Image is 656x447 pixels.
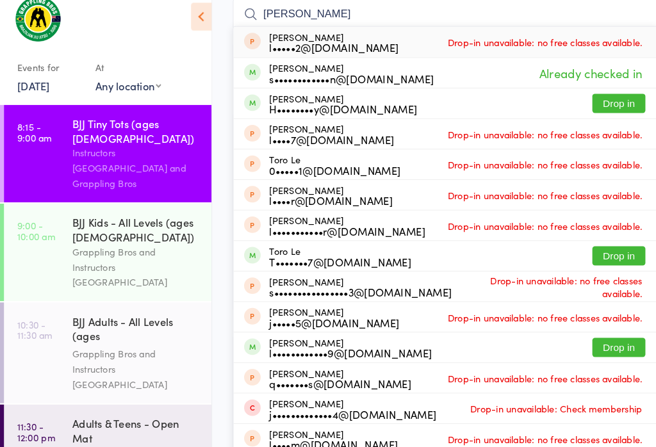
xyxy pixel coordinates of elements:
[4,307,204,405] a: 10:30 -11:30 amBJJ Adults - All Levels (ages [DEMOGRAPHIC_DATA]+)Grappling Bros and Instructors [...
[429,46,623,65] span: Drop-in unavailable: no free classes available.
[572,253,623,272] button: Drop in
[260,400,422,420] div: [PERSON_NAME]
[260,174,387,184] div: 0•••••1@[DOMAIN_NAME]
[260,341,417,361] div: [PERSON_NAME]
[17,323,51,344] time: 10:30 - 11:30 am
[260,311,386,332] div: [PERSON_NAME]
[436,276,623,308] span: Drop-in unavailable: no free classes available.
[260,105,403,126] div: [PERSON_NAME]
[260,410,422,420] div: j•••••••••••••4@[DOMAIN_NAME]
[17,133,50,153] time: 8:15 - 9:00 am
[260,164,387,184] div: Toro Le
[572,106,623,124] button: Drop in
[260,370,397,391] div: [PERSON_NAME]
[260,56,385,66] div: l•••••2@[DOMAIN_NAME]
[572,341,623,360] button: Drop in
[260,193,379,214] div: [PERSON_NAME]
[260,321,386,332] div: j•••••5@[DOMAIN_NAME]
[429,371,623,390] span: Drop-in unavailable: no free classes available.
[429,135,623,154] span: Drop-in unavailable: no free classes available.
[260,86,419,96] div: s••••••••••••n@[DOMAIN_NAME]
[260,351,417,361] div: l••••••••••••9@[DOMAIN_NAME]
[429,224,623,243] span: Drop-in unavailable: no free classes available.
[260,292,436,302] div: s••••••••••••••••3@[DOMAIN_NAME]
[260,380,397,391] div: q•••••••s@[DOMAIN_NAME]
[17,422,53,443] time: 11:30 - 12:00 pm
[13,10,61,57] img: Grappling Bros Belconnen
[70,417,193,445] div: Adults & Teens - Open Mat
[260,134,381,155] div: [PERSON_NAME]
[70,223,193,251] div: BJJ Kids - All Levels (ages [DEMOGRAPHIC_DATA])
[518,74,623,97] span: Already checked in
[429,312,623,331] span: Drop-in unavailable: no free classes available.
[17,91,48,105] a: [DATE]
[4,117,204,211] a: 8:15 -9:00 amBJJ Tiny Tots (ages [DEMOGRAPHIC_DATA])Instructors [GEOGRAPHIC_DATA] and Grappling Bros
[260,204,379,214] div: l••••r@[DOMAIN_NAME]
[17,70,79,91] div: Events for
[260,145,381,155] div: l••••7@[DOMAIN_NAME]
[260,115,403,126] div: H••••••••y@[DOMAIN_NAME]
[451,400,623,419] span: Drop-in unavailable: Check membership
[70,127,193,156] div: BJJ Tiny Tots (ages [DEMOGRAPHIC_DATA])
[260,45,385,66] div: [PERSON_NAME]
[429,194,623,213] span: Drop-in unavailable: no free classes available.
[70,318,193,350] div: BJJ Adults - All Levels (ages [DEMOGRAPHIC_DATA]+)
[260,233,411,243] div: l•••••••••••r@[DOMAIN_NAME]
[260,252,397,273] div: Toro Le
[225,14,636,44] input: Search
[4,212,204,306] a: 9:00 -10:00 amBJJ Kids - All Levels (ages [DEMOGRAPHIC_DATA])Grappling Bros and Instructors [GEOG...
[92,91,156,105] div: Any location
[429,165,623,184] span: Drop-in unavailable: no free classes available.
[70,350,193,394] div: Grappling Bros and Instructors [GEOGRAPHIC_DATA]
[260,223,411,243] div: [PERSON_NAME]
[92,70,156,91] div: At
[260,282,436,302] div: [PERSON_NAME]
[260,76,419,96] div: [PERSON_NAME]
[70,251,193,295] div: Grappling Bros and Instructors [GEOGRAPHIC_DATA]
[260,263,397,273] div: T•••••••7@[DOMAIN_NAME]
[70,156,193,200] div: Instructors [GEOGRAPHIC_DATA] and Grappling Bros
[17,228,53,248] time: 9:00 - 10:00 am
